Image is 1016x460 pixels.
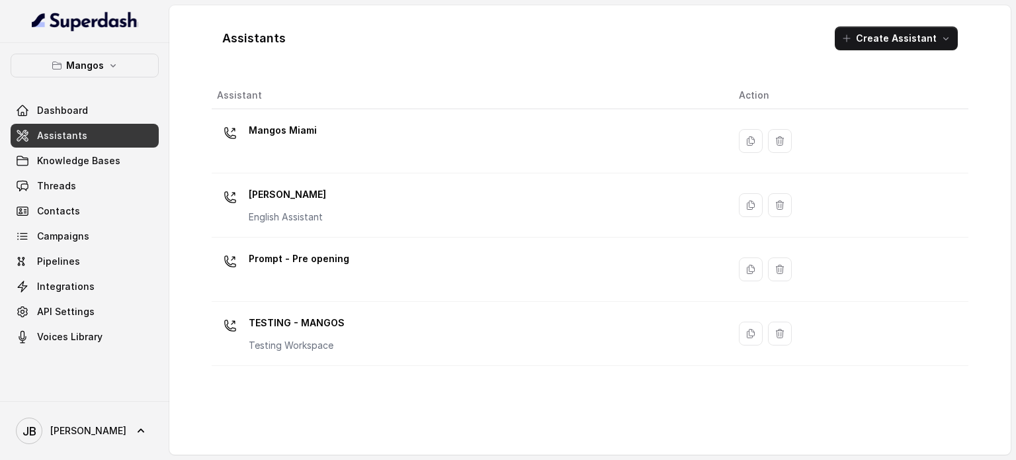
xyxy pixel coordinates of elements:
a: Dashboard [11,99,159,122]
span: Campaigns [37,230,89,243]
text: JB [22,424,36,438]
span: [PERSON_NAME] [50,424,126,437]
p: [PERSON_NAME] [249,184,326,205]
a: API Settings [11,300,159,324]
a: [PERSON_NAME] [11,412,159,449]
a: Assistants [11,124,159,148]
button: Create Assistant [835,26,958,50]
p: TESTING - MANGOS [249,312,345,334]
span: Threads [37,179,76,193]
a: Campaigns [11,224,159,248]
p: Testing Workspace [249,339,345,352]
p: Prompt - Pre opening [249,248,349,269]
a: Contacts [11,199,159,223]
span: Integrations [37,280,95,293]
span: Dashboard [37,104,88,117]
span: Contacts [37,205,80,218]
span: Pipelines [37,255,80,268]
p: Mangos [66,58,104,73]
a: Voices Library [11,325,159,349]
a: Integrations [11,275,159,299]
img: light.svg [32,11,138,32]
a: Threads [11,174,159,198]
span: API Settings [37,305,95,318]
p: English Assistant [249,210,326,224]
h1: Assistants [222,28,286,49]
span: Knowledge Bases [37,154,120,167]
span: Assistants [37,129,87,142]
th: Assistant [212,82,728,109]
p: Mangos Miami [249,120,317,141]
button: Mangos [11,54,159,77]
span: Voices Library [37,330,103,344]
a: Pipelines [11,250,159,273]
a: Knowledge Bases [11,149,159,173]
th: Action [728,82,968,109]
